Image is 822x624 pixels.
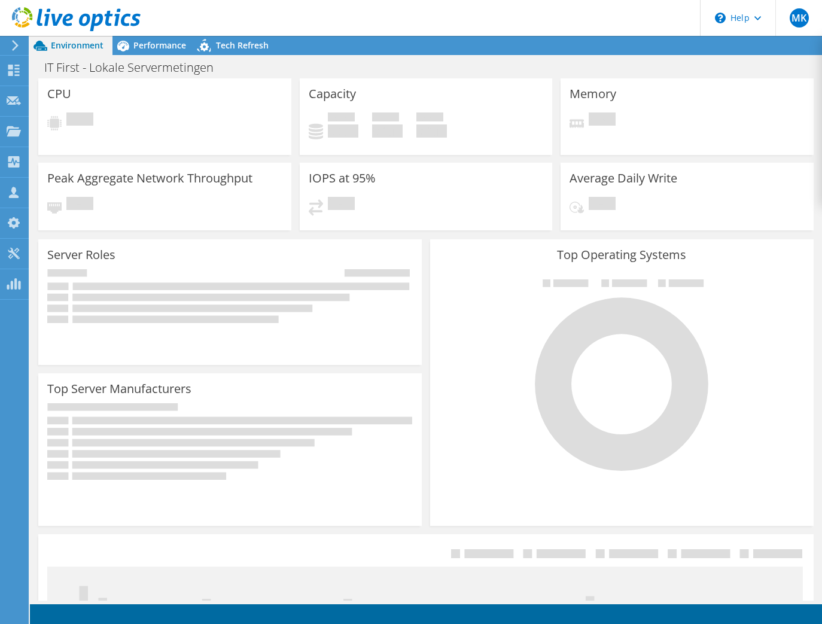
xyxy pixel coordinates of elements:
h4: 0 GiB [416,124,447,138]
h3: Capacity [309,87,356,101]
h3: Top Operating Systems [439,248,805,261]
h3: Average Daily Write [570,172,677,185]
span: Tech Refresh [216,39,269,51]
h3: Top Server Manufacturers [47,382,191,395]
h4: 0 GiB [372,124,403,138]
h3: Memory [570,87,616,101]
h3: Peak Aggregate Network Throughput [47,172,252,185]
span: Pending [328,197,355,213]
span: Pending [589,197,616,213]
h1: IT First - Lokale Servermetingen [39,61,232,74]
span: Performance [133,39,186,51]
span: MK [790,8,809,28]
span: Environment [51,39,103,51]
h3: Server Roles [47,248,115,261]
span: Pending [66,112,93,129]
span: Free [372,112,399,124]
h4: 0 GiB [328,124,358,138]
svg: \n [715,13,726,23]
h3: CPU [47,87,71,101]
h3: IOPS at 95% [309,172,376,185]
span: Pending [66,197,93,213]
span: Used [328,112,355,124]
span: Total [416,112,443,124]
span: Pending [589,112,616,129]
